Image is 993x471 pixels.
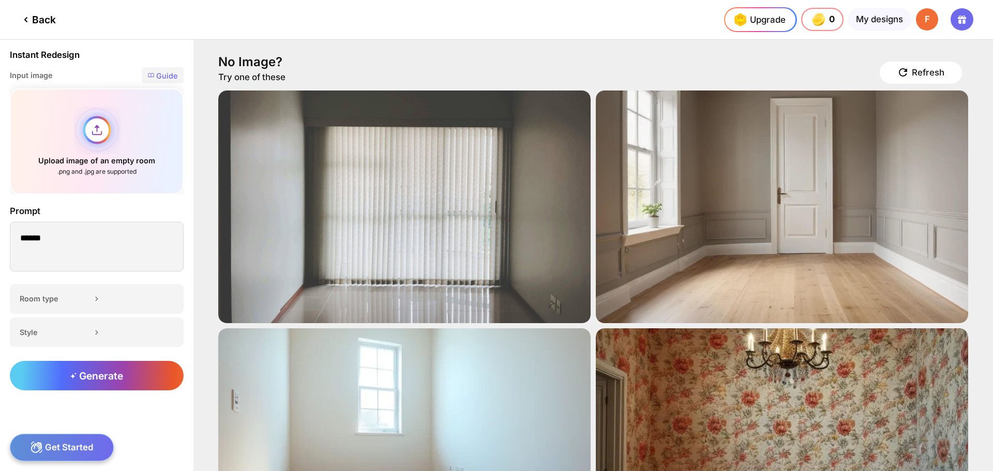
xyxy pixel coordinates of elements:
[20,294,91,303] div: Room type
[218,90,591,323] img: emptyBathroom1.jpg
[10,204,184,218] div: Prompt
[156,71,177,81] div: Guide
[10,434,114,461] div: Get Started
[20,13,56,26] div: Back
[10,67,184,84] div: Input image
[916,8,938,31] div: F
[596,90,968,323] img: emptyBathroom2.jpg
[218,72,285,83] div: Try one of these
[829,14,836,24] span: 0
[20,328,91,337] div: Style
[10,50,80,61] div: Instant Redesign
[70,370,123,382] span: Generate
[730,10,786,29] div: Upgrade
[730,10,750,29] img: upgrade-nav-btn-icon.gif
[848,8,911,31] div: My designs
[912,67,944,78] div: Refresh
[218,55,285,70] div: No Image?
